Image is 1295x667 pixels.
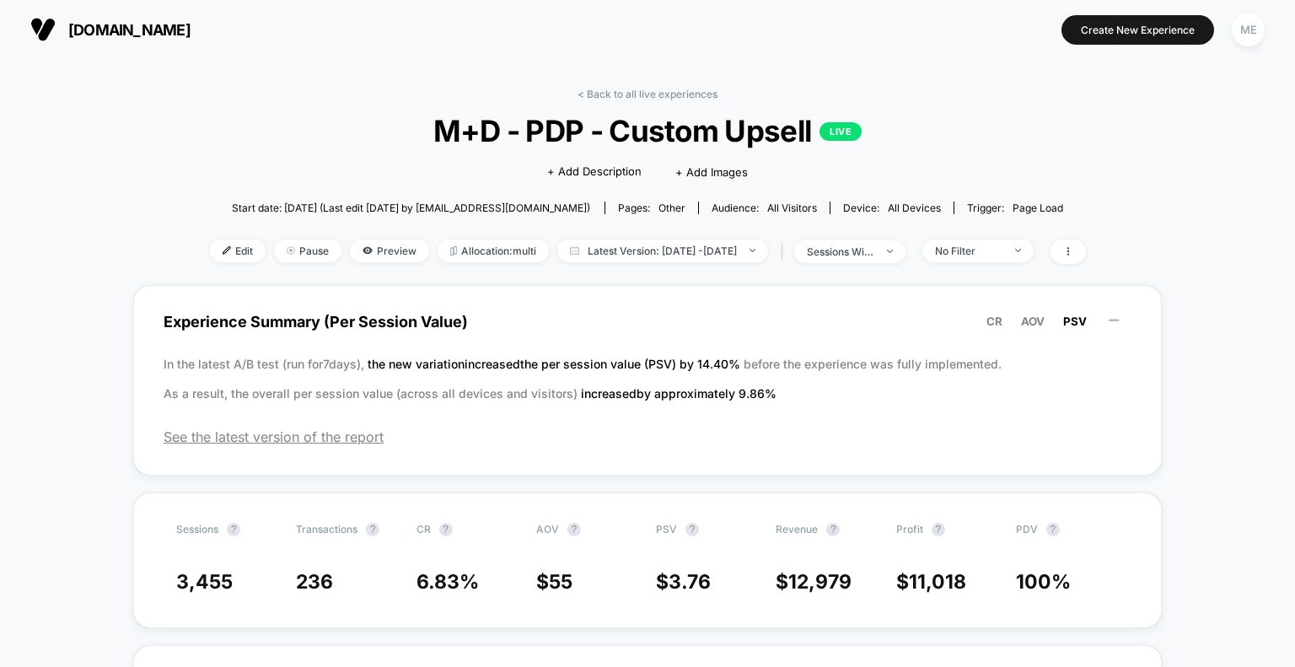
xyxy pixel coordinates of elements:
span: PDV [1016,523,1038,535]
span: CR [986,315,1002,328]
span: the new variation increased the per session value (PSV) by 14.40 % [368,357,744,371]
span: $ [656,570,711,594]
span: Edit [210,239,266,262]
img: end [287,246,295,255]
button: [DOMAIN_NAME] [25,16,196,43]
span: [DOMAIN_NAME] [68,21,191,39]
span: Pause [274,239,341,262]
button: CR [981,314,1008,329]
span: 3,455 [176,570,233,594]
span: See the latest version of the report [164,428,1131,445]
button: Create New Experience [1061,15,1214,45]
button: ? [685,523,699,536]
span: Transactions [296,523,357,535]
a: < Back to all live experiences [578,88,717,100]
span: Revenue [776,523,818,535]
p: LIVE [819,122,862,141]
span: $ [776,570,852,594]
div: Trigger: [967,202,1063,214]
span: Experience Summary (Per Session Value) [164,303,1131,341]
span: 100 % [1016,570,1071,594]
div: Pages: [618,202,685,214]
button: ? [826,523,840,536]
span: all devices [888,202,941,214]
button: ? [227,523,240,536]
span: 12,979 [788,570,852,594]
span: + Add Images [675,165,748,179]
span: + Add Description [547,164,642,180]
span: 236 [296,570,333,594]
button: ME [1227,13,1270,47]
span: Allocation: multi [438,239,549,262]
span: Page Load [1013,202,1063,214]
img: end [1015,249,1021,252]
span: Sessions [176,523,218,535]
span: Device: [830,202,954,214]
span: 55 [549,570,572,594]
img: Visually logo [30,17,56,42]
img: end [887,250,893,253]
button: ? [439,523,453,536]
span: Latest Version: [DATE] - [DATE] [557,239,768,262]
button: ? [366,523,379,536]
button: PSV [1058,314,1092,329]
span: $ [536,570,572,594]
span: Profit [896,523,923,535]
button: AOV [1016,314,1050,329]
img: edit [223,246,231,255]
p: In the latest A/B test (run for 7 days), before the experience was fully implemented. As a result... [164,349,1131,408]
span: AOV [1021,315,1045,328]
div: No Filter [935,245,1002,257]
span: PSV [1063,315,1087,328]
span: 11,018 [909,570,966,594]
span: 3.76 [669,570,711,594]
span: Preview [350,239,429,262]
span: 6.83 % [416,570,479,594]
span: | [776,239,794,264]
div: sessions with impression [807,245,874,258]
button: ? [932,523,945,536]
span: All Visitors [767,202,817,214]
span: M+D - PDP - Custom Upsell [253,113,1041,148]
span: other [658,202,685,214]
span: Start date: [DATE] (Last edit [DATE] by [EMAIL_ADDRESS][DOMAIN_NAME]) [232,202,590,214]
div: Audience: [712,202,817,214]
button: ? [1046,523,1060,536]
span: increased by approximately 9.86 % [581,386,776,401]
button: ? [567,523,581,536]
div: ME [1232,13,1265,46]
span: AOV [536,523,559,535]
img: calendar [570,246,579,255]
img: end [750,249,755,252]
span: CR [416,523,431,535]
img: rebalance [450,246,457,256]
span: $ [896,570,966,594]
span: PSV [656,523,677,535]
